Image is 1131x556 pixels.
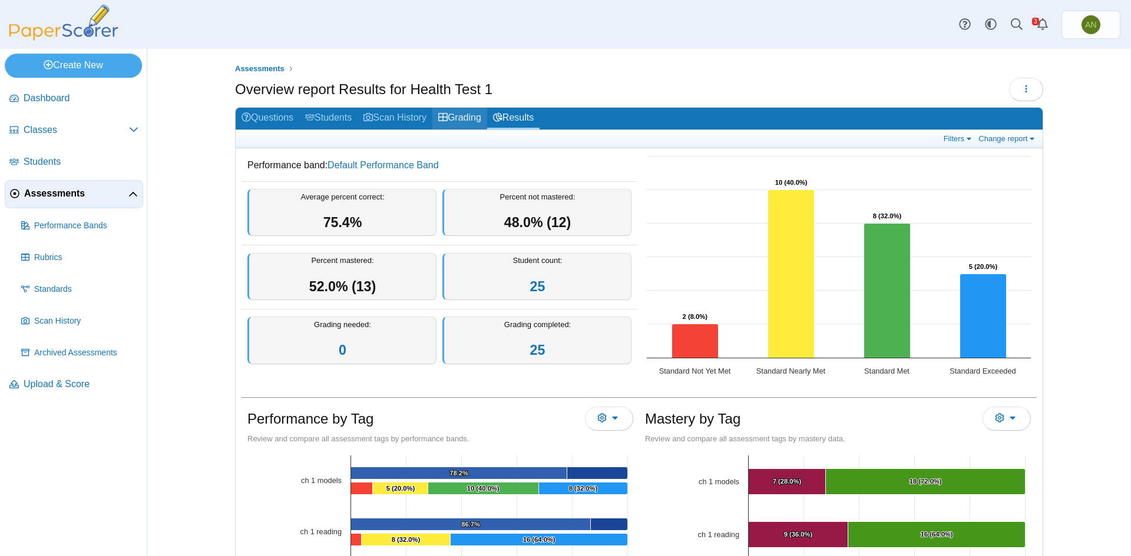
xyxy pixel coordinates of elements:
div: Percent not mastered: [442,189,631,237]
path: [object Object], 7. Not Mastered. [749,469,826,495]
span: Abby Nance [1082,15,1100,34]
span: Performance Bands [34,220,138,232]
a: ch 1 models [699,477,739,486]
div: Grading needed: [247,317,436,364]
h1: Performance by Tag [247,409,373,429]
path: [object Object], 10. Standard Met. [428,482,539,495]
text: Standard Nearly Met [756,367,826,375]
a: Assessments [5,180,143,208]
a: Results [487,108,540,129]
span: Assessments [235,64,285,73]
text: 2 (8.0%) [683,313,708,320]
a: Filters [941,134,977,144]
text: Standard Not Yet Met [659,367,731,375]
text: 16 (64.0%) [523,536,555,543]
div: Percent mastered: [247,253,436,301]
h1: Mastery by Tag [645,409,740,429]
path: [object Object], 78.166668. Average Percent Correct. [351,467,567,480]
span: Students [24,155,138,168]
a: Abby Nance [1061,11,1120,39]
path: [object Object], 8. Standard Nearly Met. [362,534,451,546]
a: Classes [5,116,143,145]
span: Classes [24,124,129,136]
a: Alerts [1030,12,1056,38]
a: 25 [530,279,545,294]
button: More options [585,407,633,430]
a: Questions [236,108,299,129]
a: Performance Bands [16,212,143,240]
a: ch 1 models [301,476,342,485]
text: 10 (40.0%) [467,485,500,492]
span: Standards [34,284,138,295]
span: Archived Assessments [34,347,138,359]
div: Student count: [442,253,631,301]
a: ch 1 reading [300,527,342,536]
h1: Overview report Results for Health Test 1 [235,79,492,99]
path: [object Object], 16. Mastered. [848,522,1026,548]
button: More options [983,407,1031,430]
path: [object Object], 21.833332. Average Percent Not Correct. [567,467,628,480]
a: 25 [530,342,545,358]
text: 16 (64.0%) [921,531,953,538]
a: Students [5,148,143,177]
path: [object Object], 5. Standard Nearly Met. [373,482,428,495]
text: 9 (36.0%) [784,531,813,538]
path: [object Object], 1. Standard Not Yet Met. [351,534,362,546]
text: 8 (32.0%) [873,212,902,219]
text: 10 (40.0%) [775,179,808,186]
text: 5 (20.0%) [969,263,998,270]
div: Average percent correct: [247,189,436,237]
path: Standard Exceeded, 5. Overall Assessment Performance. [960,274,1007,358]
text: 7 (28.0%) [773,478,802,485]
path: [object Object], 8. Standard Exceeded. [539,482,628,495]
span: 48.0% (12) [504,215,571,230]
path: [object Object], 18. Mastered. [826,469,1026,495]
a: Default Performance Band [328,160,439,170]
a: Create New [5,54,142,77]
text: 5 (20.0%) [386,485,415,492]
a: 0 [339,342,346,358]
div: Review and compare all assessment tags by mastery data. [645,434,1031,444]
div: Review and compare all assessment tags by performance bands. [247,434,633,444]
span: 52.0% (13) [309,279,376,294]
span: 75.4% [323,215,362,230]
span: Upload & Score [24,378,138,391]
a: Scan History [16,307,143,335]
text: 78.2% [449,470,468,477]
path: Standard Met, 8. Overall Assessment Performance. [864,224,911,358]
text: 18 (72.0%) [910,478,942,485]
text: 86.7% [461,521,480,528]
path: [object Object], 86.66667600000001. Average Percent Correct. [351,518,591,531]
path: Standard Nearly Met, 10. Overall Assessment Performance. [768,190,815,358]
path: Standard Not Yet Met, 2. Overall Assessment Performance. [672,324,719,358]
a: Students [299,108,358,129]
span: Rubrics [34,252,138,264]
a: ch 1 reading [698,530,739,539]
svg: Interactive chart [641,150,1037,385]
a: Dashboard [5,85,143,113]
div: Chart. Highcharts interactive chart. [641,150,1037,385]
a: Rubrics [16,244,143,272]
span: Scan History [34,315,138,327]
a: Assessments [232,62,287,76]
a: Grading [432,108,487,129]
path: [object Object], 16. Standard Exceeded. [451,534,628,546]
path: [object Object], 9. Not Mastered. [749,522,848,548]
dd: Performance band: [242,150,637,181]
a: Archived Assessments [16,339,143,367]
span: Dashboard [24,92,138,105]
text: 8 (32.0%) [569,485,598,492]
a: Scan History [358,108,432,129]
img: PaperScorer [5,5,123,41]
text: Standard Exceeded [950,367,1016,375]
span: Assessments [24,187,128,200]
text: Standard Met [864,367,910,375]
a: PaperScorer [5,32,123,42]
path: [object Object], 13.33332399999999. Average Percent Not Correct. [591,518,628,531]
div: Grading completed: [442,317,631,364]
a: Change report [975,134,1040,144]
path: [object Object], 2. Standard Not Yet Met. [351,482,373,495]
